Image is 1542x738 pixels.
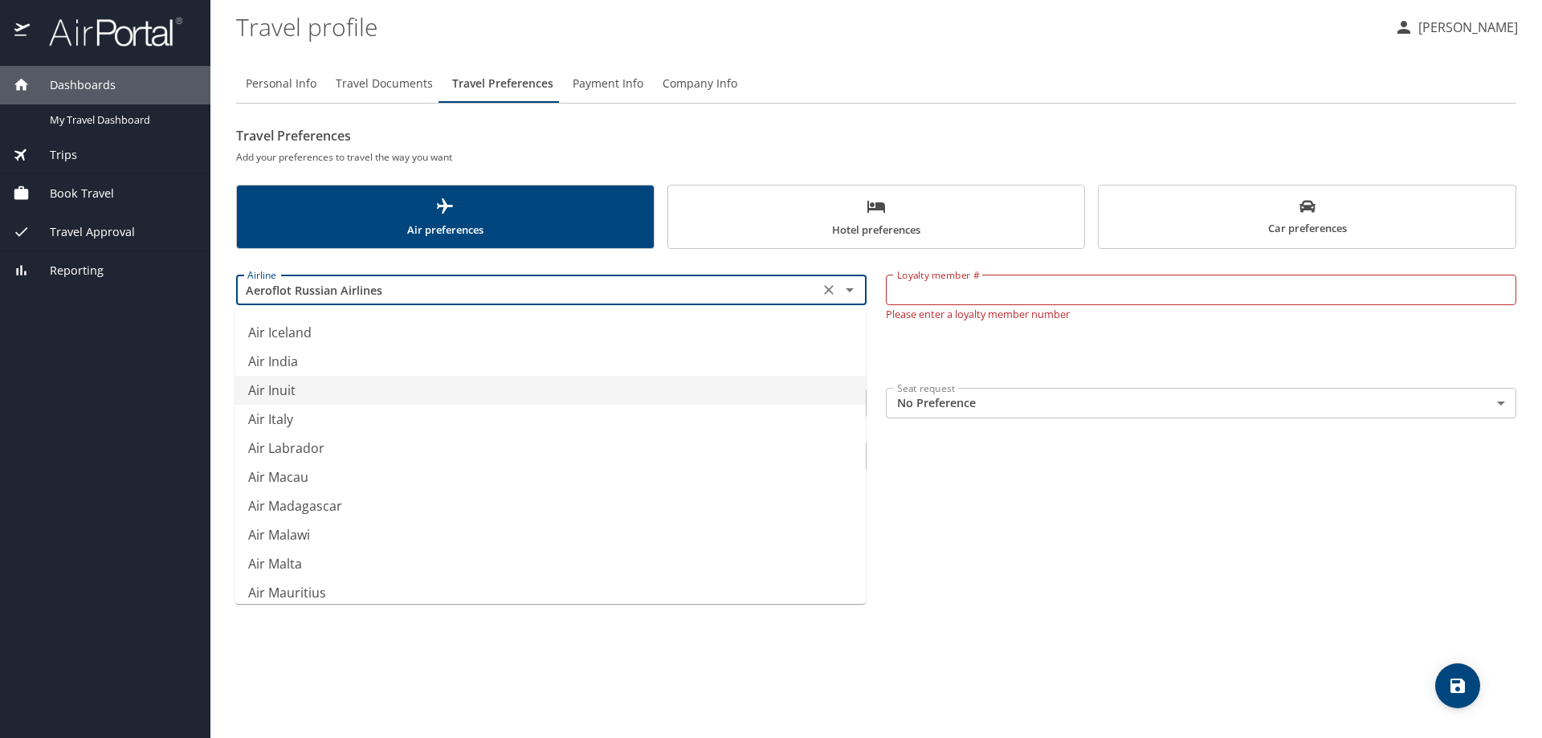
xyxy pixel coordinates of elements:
[1435,663,1480,708] button: save
[235,549,866,578] li: Air Malta
[30,76,116,94] span: Dashboards
[1108,198,1506,238] span: Car preferences
[1413,18,1518,37] p: [PERSON_NAME]
[235,347,866,376] li: Air India
[886,388,1516,418] div: No Preference
[235,376,866,405] li: Air Inuit
[336,74,433,94] span: Travel Documents
[30,146,77,164] span: Trips
[678,197,1075,239] span: Hotel preferences
[236,2,1381,51] h1: Travel profile
[236,185,1516,249] div: scrollable force tabs example
[247,197,644,239] span: Air preferences
[30,262,104,279] span: Reporting
[573,74,643,94] span: Payment Info
[246,74,316,94] span: Personal Info
[236,149,1516,165] h6: Add your preferences to travel the way you want
[235,434,866,463] li: Air Labrador
[241,279,814,300] input: Select an Airline
[236,64,1516,103] div: Profile
[235,318,866,347] li: Air Iceland
[235,463,866,491] li: Air Macau
[886,305,1516,320] p: Please enter a loyalty member number
[818,279,840,301] button: Clear
[235,520,866,549] li: Air Malawi
[30,185,114,202] span: Book Travel
[30,223,135,241] span: Travel Approval
[1388,13,1524,42] button: [PERSON_NAME]
[31,16,182,47] img: airportal-logo.png
[452,74,553,94] span: Travel Preferences
[14,16,31,47] img: icon-airportal.png
[235,578,866,607] li: Air Mauritius
[235,405,866,434] li: Air Italy
[838,279,861,301] button: Close
[235,491,866,520] li: Air Madagascar
[663,74,737,94] span: Company Info
[236,123,1516,149] h2: Travel Preferences
[50,112,191,128] span: My Travel Dashboard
